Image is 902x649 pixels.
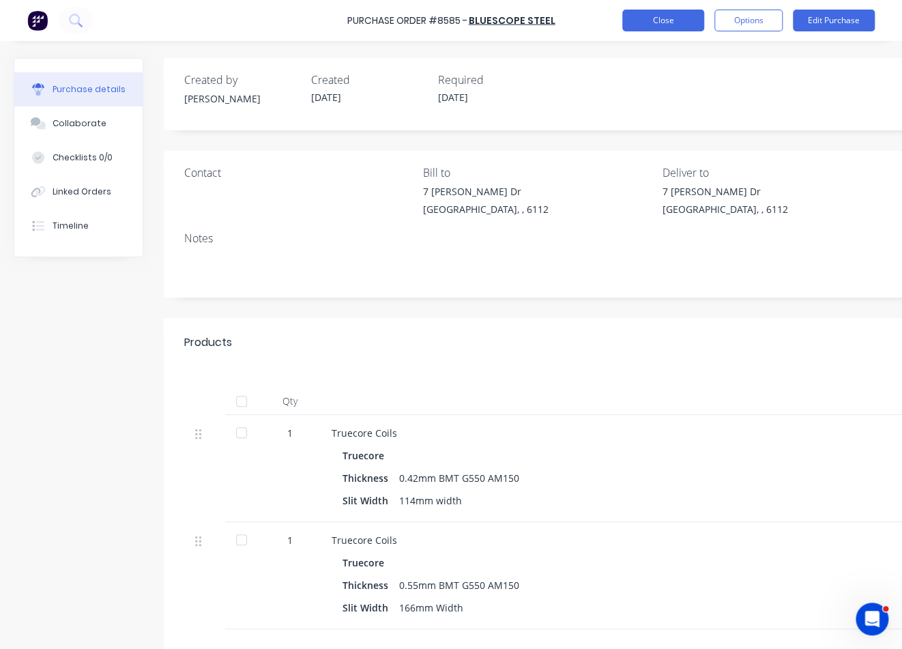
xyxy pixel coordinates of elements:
div: Created [311,72,427,88]
a: BlueScope Steel [469,14,555,27]
div: 1 [270,533,310,547]
iframe: Intercom live chat [856,603,888,635]
div: Contact [184,164,413,181]
div: Timeline [53,220,89,232]
button: Close [622,10,704,31]
div: [GEOGRAPHIC_DATA], , 6112 [663,202,788,216]
div: Linked Orders [53,186,111,198]
div: Thickness [343,468,399,488]
div: Qty [259,388,321,415]
div: 0.55mm BMT G550 AM150 [399,575,519,595]
div: [PERSON_NAME] [184,91,300,106]
button: Timeline [14,209,143,243]
div: Checklists 0/0 [53,152,113,164]
div: [GEOGRAPHIC_DATA], , 6112 [423,202,549,216]
div: Products [184,334,232,351]
div: 0.42mm BMT G550 AM150 [399,468,519,488]
div: Truecore [343,446,390,465]
button: Options [714,10,783,31]
div: 7 [PERSON_NAME] Dr [423,184,549,199]
div: Required [438,72,554,88]
button: Linked Orders [14,175,143,209]
div: Collaborate [53,117,106,130]
div: Bill to [423,164,652,181]
div: Purchase Order #8585 - [347,14,467,28]
div: Thickness [343,575,399,595]
button: Checklists 0/0 [14,141,143,175]
div: 7 [PERSON_NAME] Dr [663,184,788,199]
div: 1 [270,426,310,440]
div: Deliver to [663,164,891,181]
button: Collaborate [14,106,143,141]
div: Truecore [343,553,390,573]
img: Factory [27,10,48,31]
div: 166mm Width [399,598,463,618]
div: Slit Width [343,491,399,510]
div: Slit Width [343,598,399,618]
button: Purchase details [14,72,143,106]
div: 114mm width [399,491,462,510]
div: Purchase details [53,83,126,96]
div: Created by [184,72,300,88]
button: Edit Purchase [793,10,875,31]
